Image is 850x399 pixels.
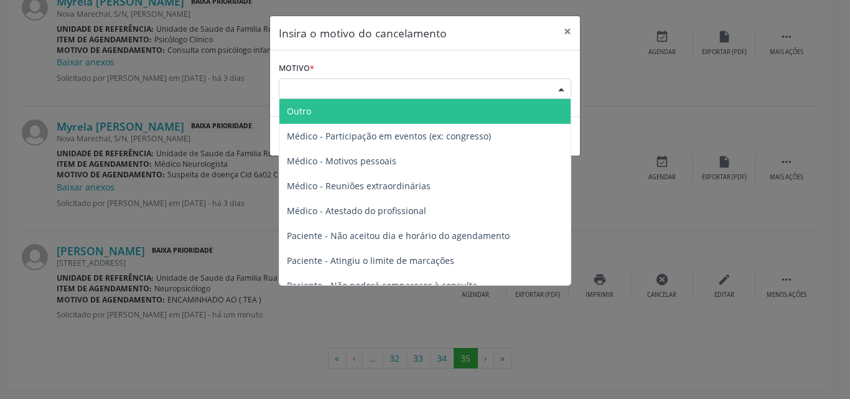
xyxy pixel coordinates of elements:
button: Close [555,16,580,47]
span: Médico - Reuniões extraordinárias [287,180,431,192]
h5: Insira o motivo do cancelamento [279,25,447,41]
span: Paciente - Não aceitou dia e horário do agendamento [287,230,510,242]
span: Paciente - Não poderá comparecer à consulta [287,279,477,291]
span: Médico - Motivos pessoais [287,155,396,167]
span: Médico - Atestado do profissional [287,205,426,217]
span: Médico - Participação em eventos (ex: congresso) [287,130,491,142]
label: Motivo [279,59,314,78]
span: Outro [287,105,311,117]
span: Paciente - Atingiu o limite de marcações [287,255,454,266]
